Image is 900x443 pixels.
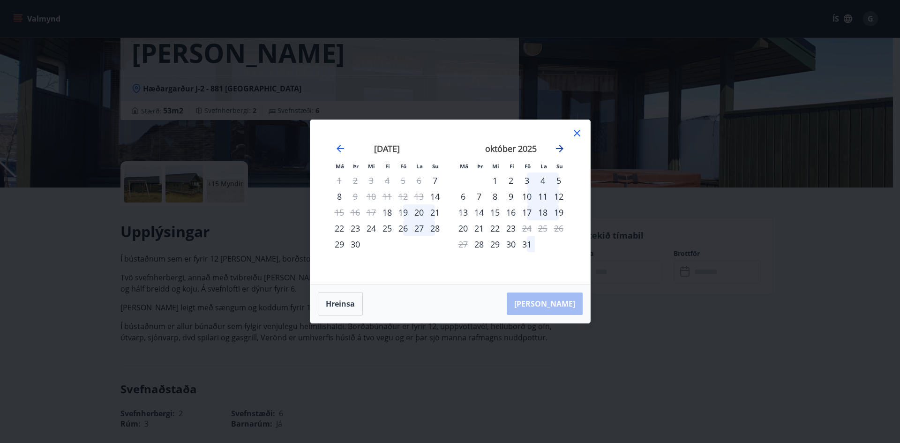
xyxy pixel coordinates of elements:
div: Aðeins innritun í boði [379,204,395,220]
td: Choose sunnudagur, 14. september 2025 as your check-in date. It’s available. [427,188,443,204]
td: Choose miðvikudagur, 15. október 2025 as your check-in date. It’s available. [487,204,503,220]
div: 11 [535,188,551,204]
div: 8 [487,188,503,204]
td: Not available. föstudagur, 24. október 2025 [519,220,535,236]
td: Not available. laugardagur, 6. september 2025 [411,173,427,188]
td: Not available. mánudagur, 1. september 2025 [331,173,347,188]
td: Choose þriðjudagur, 28. október 2025 as your check-in date. It’s available. [471,236,487,252]
div: 10 [519,188,535,204]
div: 24 [363,220,379,236]
td: Choose fimmtudagur, 30. október 2025 as your check-in date. It’s available. [503,236,519,252]
div: 30 [347,236,363,252]
div: Move forward to switch to the next month. [554,143,565,154]
div: 9 [503,188,519,204]
div: 15 [487,204,503,220]
td: Choose sunnudagur, 7. september 2025 as your check-in date. It’s available. [427,173,443,188]
div: 19 [395,204,411,220]
td: Choose mánudagur, 8. september 2025 as your check-in date. It’s available. [331,188,347,204]
td: Choose fimmtudagur, 23. október 2025 as your check-in date. It’s available. [503,220,519,236]
small: Su [432,163,439,170]
div: 18 [535,204,551,220]
div: 17 [519,204,535,220]
td: Choose mánudagur, 13. október 2025 as your check-in date. It’s available. [455,204,471,220]
td: Choose þriðjudagur, 14. október 2025 as your check-in date. It’s available. [471,204,487,220]
td: Not available. föstudagur, 5. september 2025 [395,173,411,188]
div: 20 [411,204,427,220]
div: 23 [347,220,363,236]
div: 12 [551,188,567,204]
small: Má [460,163,468,170]
div: 26 [395,220,411,236]
div: 29 [487,236,503,252]
div: 7 [471,188,487,204]
td: Not available. laugardagur, 13. september 2025 [411,188,427,204]
td: Choose sunnudagur, 5. október 2025 as your check-in date. It’s available. [551,173,567,188]
td: Choose miðvikudagur, 8. október 2025 as your check-in date. It’s available. [487,188,503,204]
small: Þr [477,163,483,170]
td: Choose mánudagur, 6. október 2025 as your check-in date. It’s available. [455,188,471,204]
div: 21 [471,220,487,236]
td: Choose þriðjudagur, 30. september 2025 as your check-in date. It’s available. [347,236,363,252]
td: Choose föstudagur, 10. október 2025 as your check-in date. It’s available. [519,188,535,204]
td: Not available. föstudagur, 12. september 2025 [395,188,411,204]
td: Choose mánudagur, 20. október 2025 as your check-in date. It’s available. [455,220,471,236]
div: 20 [455,220,471,236]
td: Not available. miðvikudagur, 17. september 2025 [363,204,379,220]
div: 21 [427,204,443,220]
td: Choose laugardagur, 18. október 2025 as your check-in date. It’s available. [535,204,551,220]
td: Choose miðvikudagur, 24. september 2025 as your check-in date. It’s available. [363,220,379,236]
td: Choose laugardagur, 11. október 2025 as your check-in date. It’s available. [535,188,551,204]
td: Choose þriðjudagur, 7. október 2025 as your check-in date. It’s available. [471,188,487,204]
td: Not available. miðvikudagur, 10. september 2025 [363,188,379,204]
td: Choose föstudagur, 3. október 2025 as your check-in date. It’s available. [519,173,535,188]
div: 16 [503,204,519,220]
div: 2 [503,173,519,188]
td: Choose mánudagur, 22. september 2025 as your check-in date. It’s available. [331,220,347,236]
div: 6 [455,188,471,204]
td: Choose föstudagur, 31. október 2025 as your check-in date. It’s available. [519,236,535,252]
div: 23 [503,220,519,236]
td: Not available. miðvikudagur, 3. september 2025 [363,173,379,188]
td: Choose sunnudagur, 21. september 2025 as your check-in date. It’s available. [427,204,443,220]
div: 4 [535,173,551,188]
td: Choose fimmtudagur, 18. september 2025 as your check-in date. It’s available. [379,204,395,220]
td: Choose sunnudagur, 12. október 2025 as your check-in date. It’s available. [551,188,567,204]
td: Choose föstudagur, 26. september 2025 as your check-in date. It’s available. [395,220,411,236]
td: Choose mánudagur, 29. september 2025 as your check-in date. It’s available. [331,236,347,252]
div: 1 [487,173,503,188]
small: Fö [400,163,406,170]
div: Aðeins innritun í boði [427,173,443,188]
small: Mi [492,163,499,170]
div: 3 [519,173,535,188]
td: Choose þriðjudagur, 21. október 2025 as your check-in date. It’s available. [471,220,487,236]
div: 22 [487,220,503,236]
small: Mi [368,163,375,170]
small: Fö [525,163,531,170]
div: 31 [519,236,535,252]
div: 8 [331,188,347,204]
small: La [540,163,547,170]
small: Fi [385,163,390,170]
td: Choose þriðjudagur, 23. september 2025 as your check-in date. It’s available. [347,220,363,236]
div: 30 [503,236,519,252]
td: Not available. þriðjudagur, 2. september 2025 [347,173,363,188]
td: Choose fimmtudagur, 2. október 2025 as your check-in date. It’s available. [503,173,519,188]
div: Aðeins útritun í boði [331,204,347,220]
td: Not available. laugardagur, 25. október 2025 [535,220,551,236]
div: 14 [471,204,487,220]
div: 27 [411,220,427,236]
strong: [DATE] [374,143,400,154]
div: Aðeins innritun í boði [427,188,443,204]
td: Choose föstudagur, 19. september 2025 as your check-in date. It’s available. [395,204,411,220]
small: Su [556,163,563,170]
strong: október 2025 [485,143,537,154]
td: Choose sunnudagur, 28. september 2025 as your check-in date. It’s available. [427,220,443,236]
td: Choose sunnudagur, 19. október 2025 as your check-in date. It’s available. [551,204,567,220]
td: Not available. mánudagur, 27. október 2025 [455,236,471,252]
small: La [416,163,423,170]
td: Choose miðvikudagur, 22. október 2025 as your check-in date. It’s available. [487,220,503,236]
div: 5 [551,173,567,188]
div: 22 [331,220,347,236]
td: Not available. þriðjudagur, 9. september 2025 [347,188,363,204]
div: Move backward to switch to the previous month. [335,143,346,154]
